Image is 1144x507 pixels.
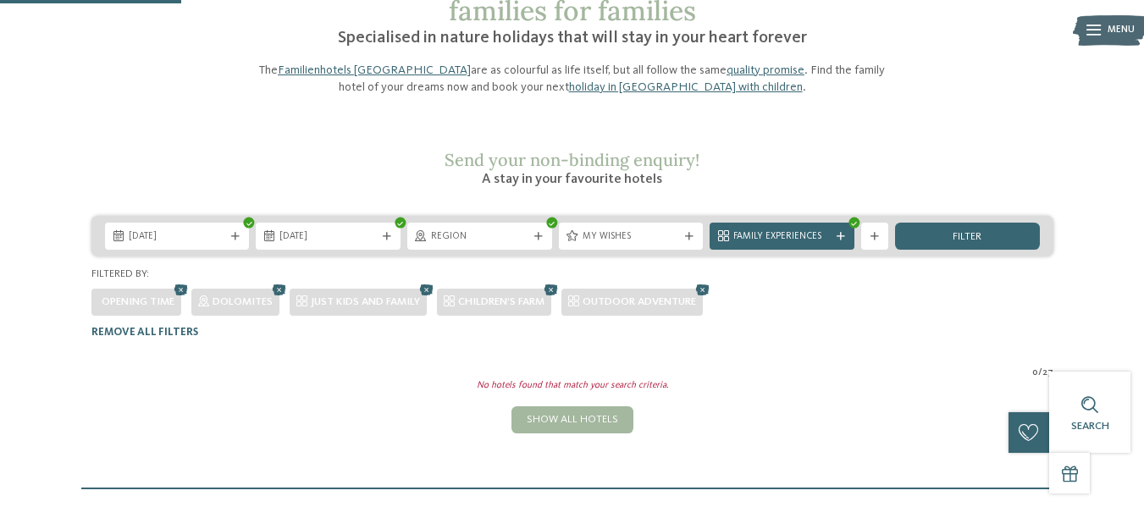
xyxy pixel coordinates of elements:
[251,62,894,96] p: The are as colourful as life itself, but all follow the same . Find the family hotel of your drea...
[569,81,803,93] a: holiday in [GEOGRAPHIC_DATA] with children
[213,296,273,307] span: Dolomites
[1071,421,1109,432] span: Search
[91,268,149,279] span: Filtered by:
[482,173,662,186] span: A stay in your favourite hotels
[85,379,1060,393] div: No hotels found that match your search criteria.
[129,230,226,244] span: [DATE]
[102,296,174,307] span: Opening time
[583,296,696,307] span: OUTDOOR ADVENTURE
[583,230,680,244] span: My wishes
[727,64,804,76] a: quality promise
[733,230,831,244] span: Family Experiences
[445,149,699,170] span: Send your non-binding enquiry!
[279,230,377,244] span: [DATE]
[311,296,420,307] span: JUST KIDS AND FAMILY
[431,230,528,244] span: Region
[278,64,471,76] a: Familienhotels [GEOGRAPHIC_DATA]
[458,296,544,307] span: CHILDREN’S FARM
[511,406,633,433] div: Show all hotels
[91,327,198,338] span: Remove all filters
[953,232,981,243] span: filter
[1032,366,1038,380] span: 0
[1042,366,1053,380] span: 27
[338,30,807,47] span: Specialised in nature holidays that will stay in your heart forever
[1038,366,1042,380] span: /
